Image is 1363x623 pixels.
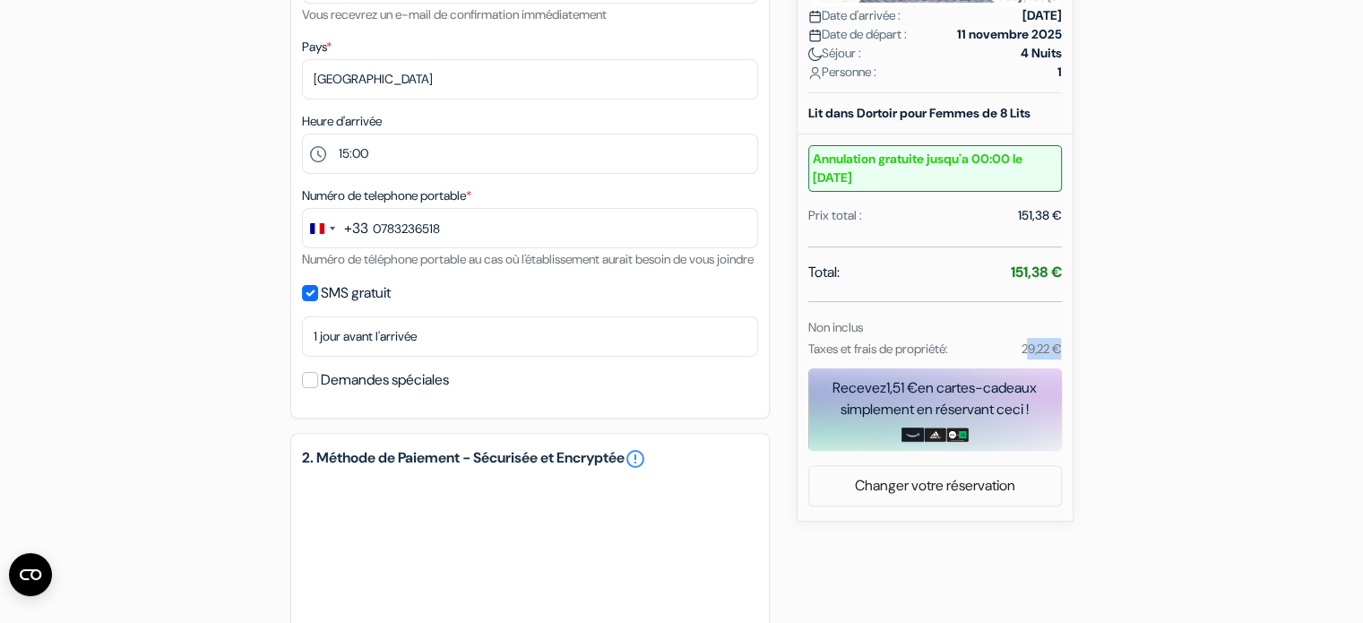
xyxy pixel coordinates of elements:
[9,553,52,596] button: Open CMP widget
[302,6,607,22] small: Vous recevrez un e-mail de confirmation immédiatement
[1018,206,1062,225] div: 151,38 €
[302,448,758,470] h5: 2. Méthode de Paiement - Sécurisée et Encryptée
[303,209,368,247] button: Change country, selected France (+33)
[302,251,754,267] small: Numéro de téléphone portable au cas où l'établissement aurait besoin de vous joindre
[808,10,822,23] img: calendar.svg
[946,428,969,442] img: uber-uber-eats-card.png
[625,448,646,470] a: error_outline
[808,48,822,61] img: moon.svg
[808,66,822,80] img: user_icon.svg
[808,29,822,42] img: calendar.svg
[809,469,1061,503] a: Changer votre réservation
[957,25,1062,44] strong: 11 novembre 2025
[321,281,391,306] label: SMS gratuit
[808,105,1031,121] b: Lit dans Dortoir pour Femmes de 8 Lits
[808,262,840,283] span: Total:
[344,218,368,239] div: +33
[302,186,471,205] label: Numéro de telephone portable
[886,378,918,397] span: 1,51 €
[302,38,332,56] label: Pays
[1021,44,1062,63] strong: 4 Nuits
[808,25,907,44] span: Date de départ :
[808,145,1062,192] small: Annulation gratuite jusqu'a 00:00 le [DATE]
[808,44,861,63] span: Séjour :
[808,6,901,25] span: Date d'arrivée :
[1011,263,1062,281] strong: 151,38 €
[901,428,924,442] img: amazon-card-no-text.png
[808,206,862,225] div: Prix total :
[808,63,876,82] span: Personne :
[302,208,758,248] input: 6 12 34 56 78
[808,377,1062,420] div: Recevez en cartes-cadeaux simplement en réservant ceci !
[808,319,863,335] small: Non inclus
[321,368,449,393] label: Demandes spéciales
[302,112,382,131] label: Heure d'arrivée
[1022,6,1062,25] strong: [DATE]
[1057,63,1062,82] strong: 1
[808,341,948,357] small: Taxes et frais de propriété:
[924,428,946,442] img: adidas-card.png
[1021,341,1061,357] small: 29,22 €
